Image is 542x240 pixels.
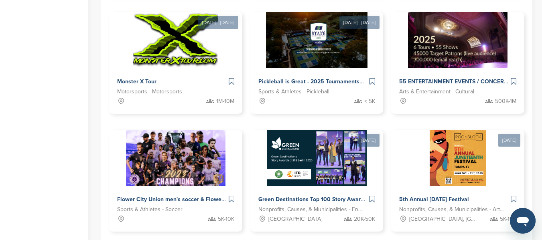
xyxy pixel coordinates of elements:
[430,130,486,186] img: Sponsorpitch &
[354,215,375,224] span: 20K-50K
[266,12,367,68] img: Sponsorpitch &
[258,205,363,214] span: Nonprofits, Causes, & Municipalities - Environment
[495,97,516,106] span: 500K-1M
[399,78,510,85] span: 55 ENTERTAINMENT EVENTS / CONCERTS
[198,16,238,29] div: [DATE] - [DATE]
[126,130,226,186] img: Sponsorpitch &
[258,196,458,203] span: Green Destinations Top 100 Story Awards at ITB [GEOGRAPHIC_DATA] 2025
[408,12,507,68] img: Sponsorpitch &
[399,196,469,203] span: 5th Annual [DATE] Festival
[498,134,520,147] div: [DATE]
[391,12,524,114] a: Sponsorpitch & 55 ENTERTAINMENT EVENTS / CONCERTS Arts & Entertainment - Cultural 500K-1M
[117,196,292,203] span: Flower City Union men's soccer & Flower City 1872 women's soccer
[399,205,504,214] span: Nonprofits, Causes, & Municipalities - Arts, Culture and Humanities
[510,208,536,234] iframe: Button to launch messaging window
[364,97,375,106] span: < 5K
[258,78,359,85] span: Pickleball is Great - 2025 Tournaments
[267,130,367,186] img: Sponsorpitch &
[117,205,183,214] span: Sports & Athletes - Soccer
[216,97,234,106] span: 1M-10M
[399,87,474,96] span: Arts & Entertainment - Cultural
[250,117,384,232] a: [DATE] Sponsorpitch & Green Destinations Top 100 Story Awards at ITB [GEOGRAPHIC_DATA] 2025 Nonpr...
[117,87,182,96] span: Motorsports - Motorsports
[391,117,524,232] a: [DATE] Sponsorpitch & 5th Annual [DATE] Festival Nonprofits, Causes, & Municipalities - Arts, Cul...
[258,87,329,96] span: Sports & Athletes - Pickleball
[268,215,322,224] span: [GEOGRAPHIC_DATA]
[409,215,475,224] span: [GEOGRAPHIC_DATA], [GEOGRAPHIC_DATA]
[117,78,156,85] span: Monster X Tour
[109,130,242,232] a: Sponsorpitch & Flower City Union men's soccer & Flower City 1872 women's soccer Sports & Athletes...
[218,215,234,224] span: 5K-10K
[357,134,380,147] div: [DATE]
[500,215,516,224] span: 5K-10K
[133,12,218,68] img: Sponsorpitch &
[339,16,380,29] div: [DATE] - [DATE]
